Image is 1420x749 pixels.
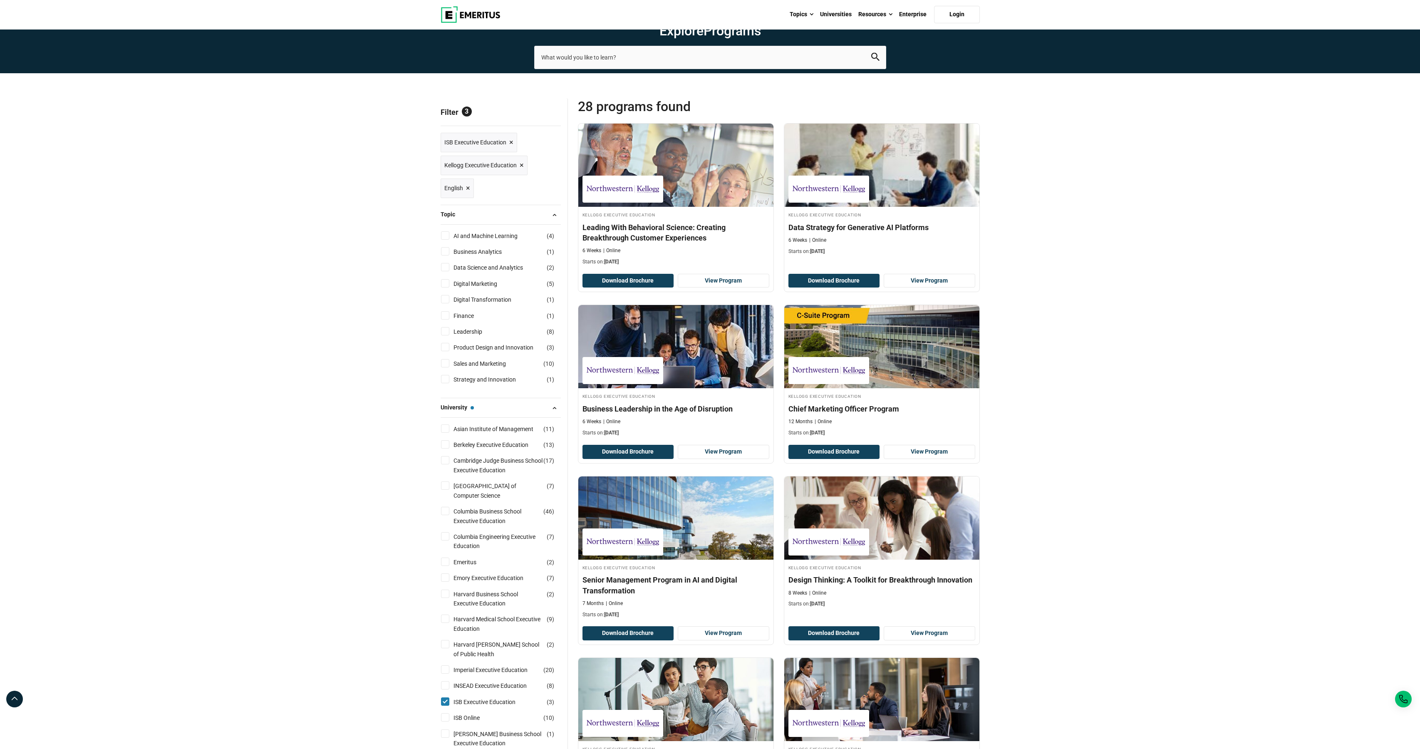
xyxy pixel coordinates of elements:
[578,305,773,388] img: Business Leadership in the Age of Disruption | Online Leadership Course
[603,247,620,254] p: Online
[549,575,552,581] span: 7
[788,626,880,640] button: Download Brochure
[578,476,773,560] img: Senior Management Program in AI and Digital Transformation | Online Digital Transformation Course
[454,481,560,500] a: [GEOGRAPHIC_DATA] of Computer Science
[788,445,880,459] button: Download Brochure
[582,575,769,595] h4: Senior Management Program in AI and Digital Transformation
[578,98,779,115] span: 28 Programs found
[549,312,552,319] span: 1
[545,457,552,464] span: 17
[454,697,532,707] a: ISB Executive Education
[582,274,674,288] button: Download Brochure
[603,418,620,425] p: Online
[582,211,769,218] h4: Kellogg Executive Education
[788,237,807,244] p: 6 Weeks
[788,248,975,255] p: Starts on:
[543,440,554,449] span: ( )
[582,600,604,607] p: 7 Months
[441,210,462,219] span: Topic
[788,222,975,233] h4: Data Strategy for Generative AI Platforms
[788,211,975,218] h4: Kellogg Executive Education
[549,280,552,287] span: 5
[444,138,506,147] span: ISB Executive Education
[545,426,552,432] span: 11
[810,248,825,254] span: [DATE]
[582,404,769,414] h4: Business Leadership in the Age of Disruption
[547,375,554,384] span: ( )
[884,445,975,459] a: View Program
[587,361,659,380] img: Kellogg Executive Education
[549,296,552,303] span: 1
[454,729,560,748] a: [PERSON_NAME] Business School Executive Education
[788,564,975,571] h4: Kellogg Executive Education
[454,375,533,384] a: Strategy and Innovation
[784,124,979,259] a: Data Science and Analytics Course by Kellogg Executive Education - February 28, 2026 Kellogg Exec...
[534,46,886,69] input: search-page
[549,264,552,271] span: 2
[509,136,513,149] span: ×
[587,180,659,198] img: Kellogg Executive Education
[441,403,474,412] span: University
[547,311,554,320] span: ( )
[582,429,769,437] p: Starts on:
[547,532,554,541] span: ( )
[793,180,865,198] img: Kellogg Executive Education
[547,573,554,583] span: ( )
[549,376,552,383] span: 1
[454,247,518,256] a: Business Analytics
[547,343,554,352] span: ( )
[549,248,552,255] span: 1
[441,98,561,126] p: Filter
[454,640,560,659] a: Harvard [PERSON_NAME] School of Public Health
[606,600,623,607] p: Online
[788,392,975,399] h4: Kellogg Executive Education
[810,430,825,436] span: [DATE]
[454,507,560,526] a: Columbia Business School Executive Education
[547,327,554,336] span: ( )
[678,626,769,640] a: View Program
[547,263,554,272] span: ( )
[582,247,601,254] p: 6 Weeks
[793,533,865,551] img: Kellogg Executive Education
[549,731,552,737] span: 1
[454,327,499,336] a: Leadership
[534,22,886,39] h1: Explore
[587,714,659,733] img: Kellogg Executive Education
[454,573,540,583] a: Emory Executive Education
[784,658,979,741] img: Business Analytics: Decision Making with Data | Online Business Analytics Course
[547,295,554,304] span: ( )
[549,616,552,623] span: 9
[454,456,560,475] a: Cambridge Judge Business School Executive Education
[441,133,517,152] a: ISB Executive Education ×
[543,456,554,465] span: ( )
[545,360,552,367] span: 10
[466,182,470,194] span: ×
[454,665,544,675] a: Imperial Executive Education
[578,658,773,741] img: Professional Certificate in Product Management | Online Product Design and Innovation Course
[871,55,880,62] a: search
[543,665,554,675] span: ( )
[441,402,561,414] button: University
[545,667,552,673] span: 20
[545,714,552,721] span: 10
[934,6,980,23] a: Login
[604,612,619,618] span: [DATE]
[547,697,554,707] span: ( )
[454,713,496,722] a: ISB Online
[784,124,979,207] img: Data Strategy for Generative AI Platforms | Online Data Science and Analytics Course
[545,441,552,448] span: 13
[582,445,674,459] button: Download Brochure
[543,507,554,516] span: ( )
[582,564,769,571] h4: Kellogg Executive Education
[582,392,769,399] h4: Kellogg Executive Education
[582,258,769,265] p: Starts on:
[547,481,554,491] span: ( )
[441,179,474,198] a: English ×
[815,418,832,425] p: Online
[549,483,552,489] span: 7
[604,259,619,265] span: [DATE]
[549,559,552,565] span: 2
[549,682,552,689] span: 8
[549,641,552,648] span: 2
[441,156,528,175] a: Kellogg Executive Education ×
